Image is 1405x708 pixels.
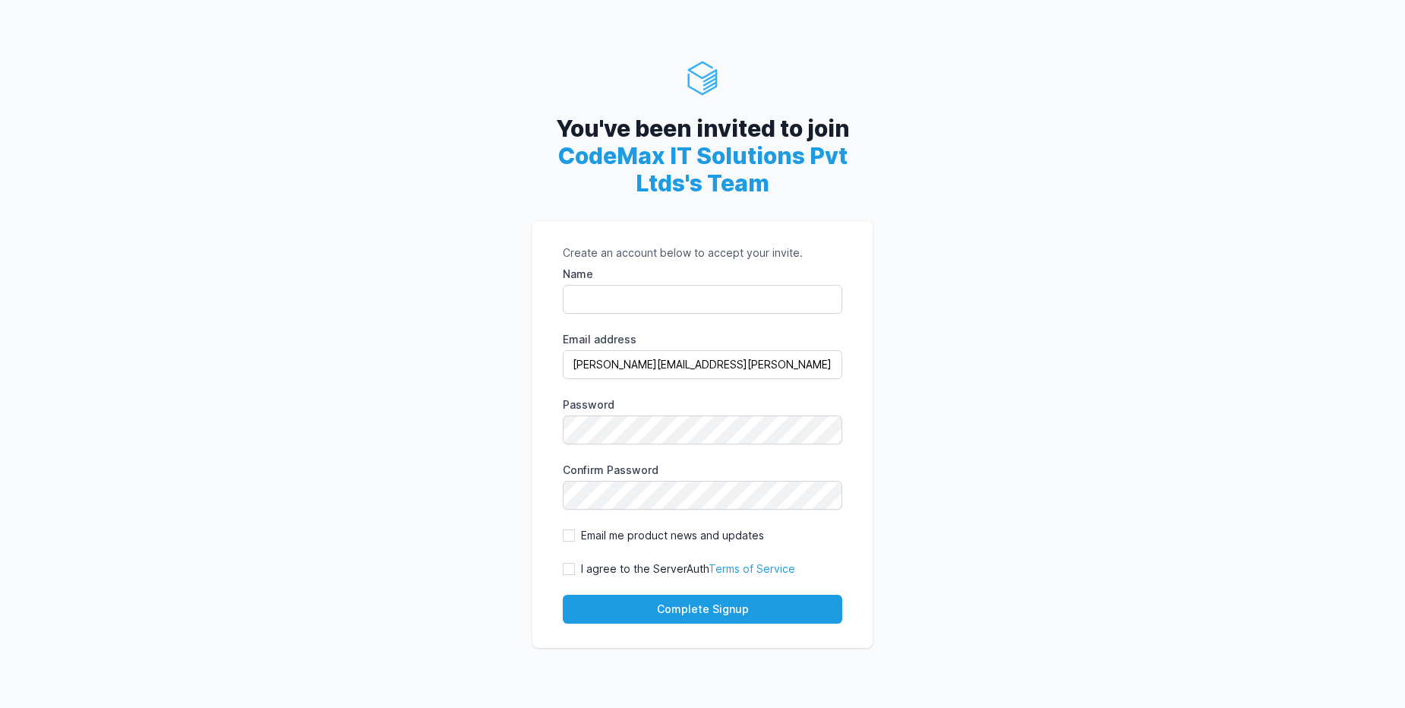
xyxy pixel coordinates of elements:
label: Email address [563,332,842,347]
img: ServerAuth [684,60,721,96]
a: Terms of Service [709,562,795,575]
label: Name [563,267,842,282]
p: Create an account below to accept your invite. [563,245,842,261]
label: I agree to the ServerAuth [581,561,795,577]
h2: You've been invited to join [532,115,873,197]
label: Email me product news and updates [581,528,764,543]
span: CodeMax IT Solutions Pvt Ltds's Team [558,142,848,197]
label: Password [563,397,842,412]
label: Confirm Password [563,463,842,478]
button: Complete Signup [563,595,842,624]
